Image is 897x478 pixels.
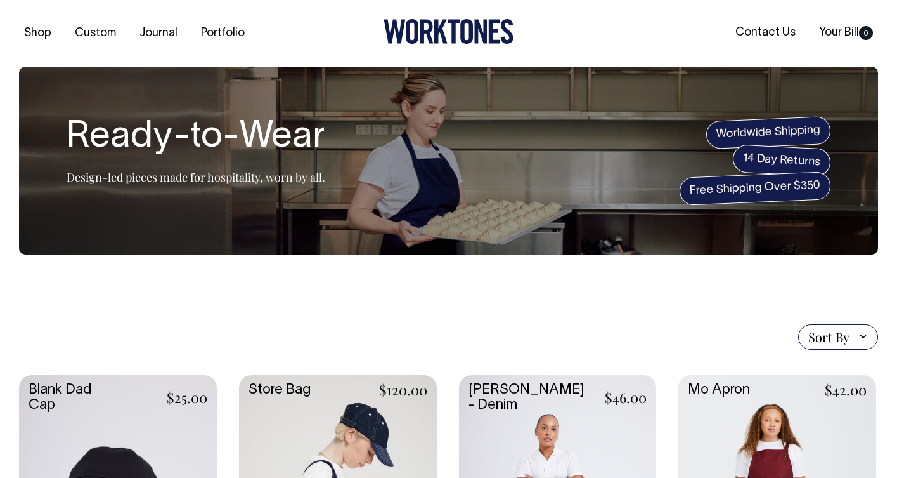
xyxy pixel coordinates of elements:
a: Shop [19,23,56,44]
span: 0 [859,26,873,40]
span: 14 Day Returns [732,144,831,177]
span: Sort By [808,329,849,345]
a: Custom [70,23,121,44]
a: Contact Us [730,22,801,43]
span: Free Shipping Over $350 [679,171,831,206]
span: Worldwide Shipping [706,116,831,149]
a: Your Bill0 [814,22,878,43]
a: Portfolio [196,23,250,44]
p: Design-led pieces made for hospitality, worn by all. [67,169,325,185]
a: Journal [134,23,183,44]
h1: Ready-to-Wear [67,117,325,158]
